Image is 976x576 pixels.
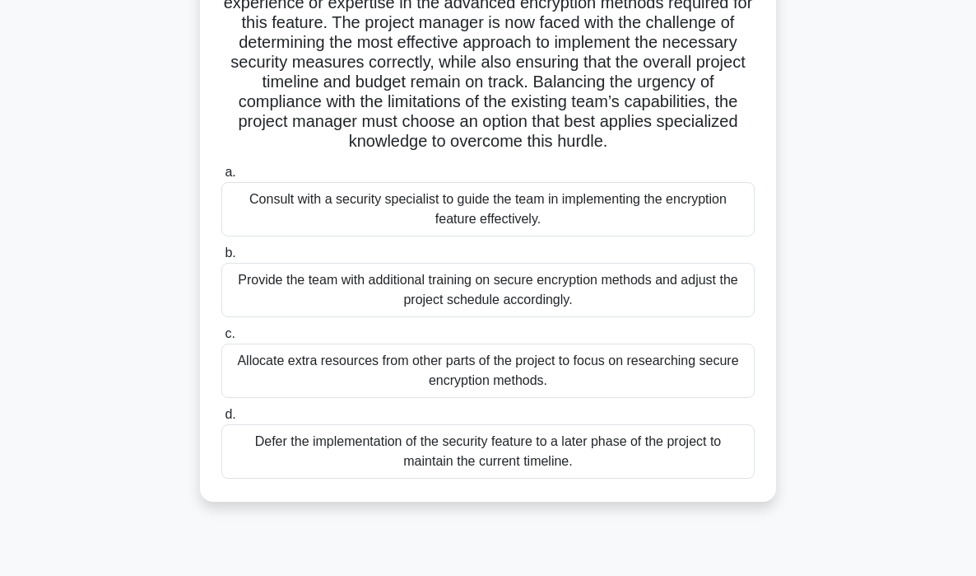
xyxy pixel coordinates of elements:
[225,246,235,260] span: b.
[225,407,235,421] span: d.
[221,344,755,398] div: Allocate extra resources from other parts of the project to focus on researching secure encryptio...
[221,424,755,479] div: Defer the implementation of the security feature to a later phase of the project to maintain the ...
[221,182,755,236] div: Consult with a security specialist to guide the team in implementing the encryption feature effec...
[225,326,235,340] span: c.
[221,263,755,317] div: Provide the team with additional training on secure encryption methods and adjust the project sch...
[225,165,235,179] span: a.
